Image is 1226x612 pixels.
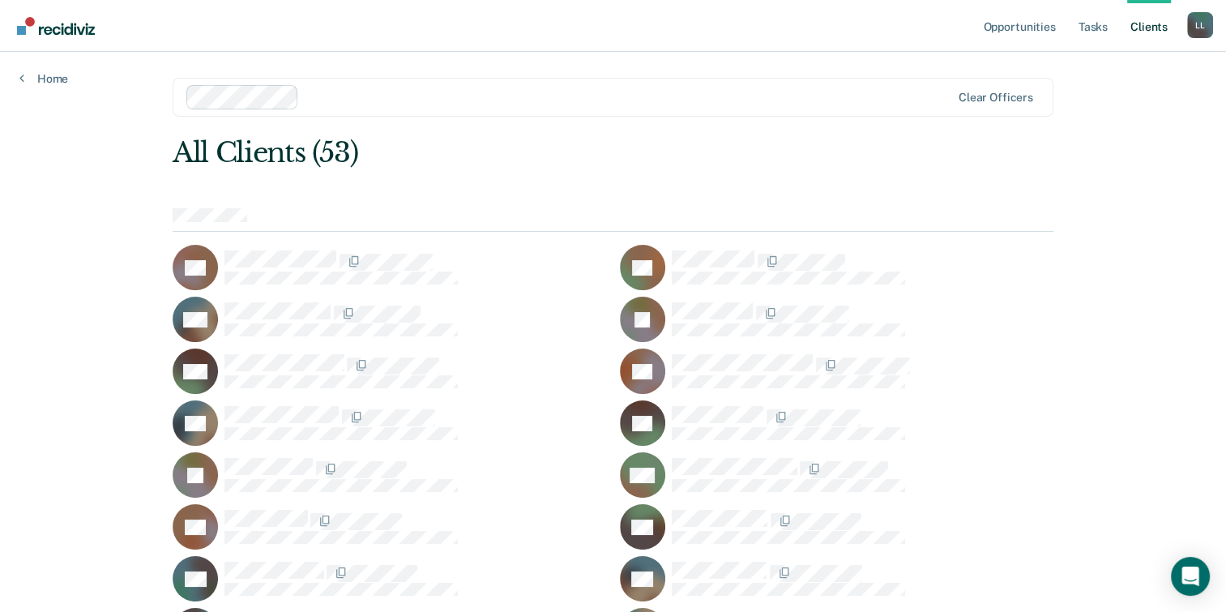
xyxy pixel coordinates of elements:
[1187,12,1213,38] div: L L
[1187,12,1213,38] button: Profile dropdown button
[173,136,877,169] div: All Clients (53)
[19,71,68,86] a: Home
[959,91,1033,105] div: Clear officers
[17,17,95,35] img: Recidiviz
[1171,557,1210,596] div: Open Intercom Messenger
